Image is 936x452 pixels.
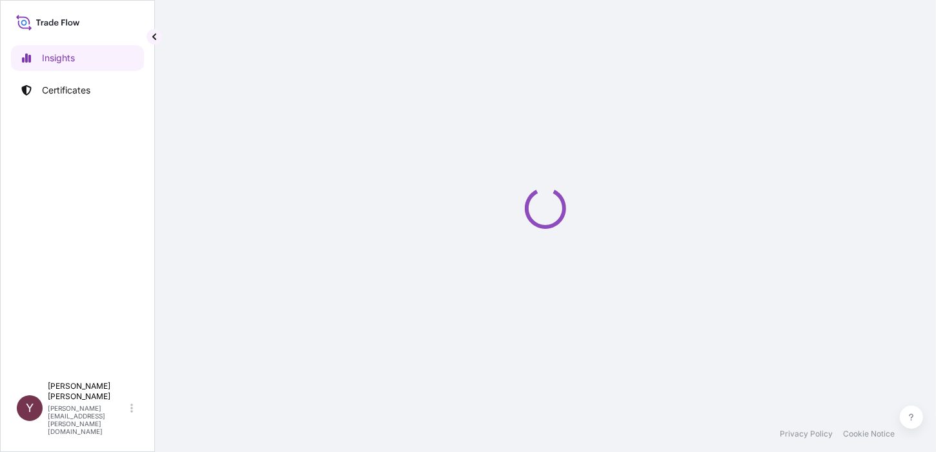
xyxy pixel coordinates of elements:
[843,429,895,439] a: Cookie Notice
[42,84,90,97] p: Certificates
[780,429,833,439] a: Privacy Policy
[26,402,34,415] span: Y
[11,77,144,103] a: Certificates
[48,381,128,402] p: [PERSON_NAME] [PERSON_NAME]
[11,45,144,71] a: Insights
[42,52,75,64] p: Insights
[48,404,128,435] p: [PERSON_NAME][EMAIL_ADDRESS][PERSON_NAME][DOMAIN_NAME]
